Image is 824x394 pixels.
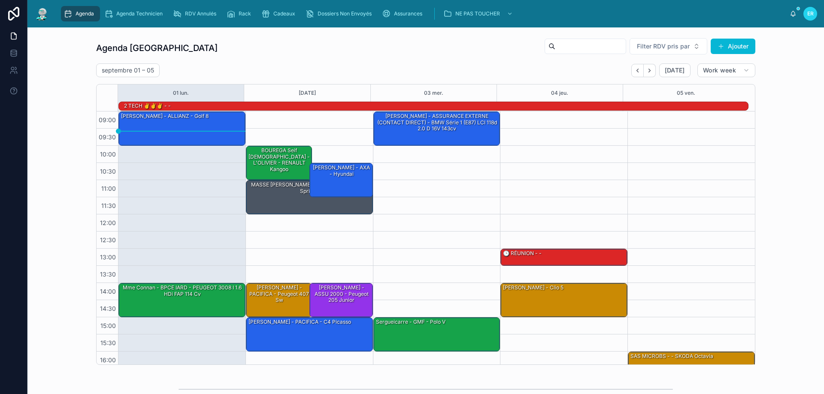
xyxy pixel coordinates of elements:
[98,219,118,226] span: 12:00
[551,84,568,102] button: 04 jeu.
[248,318,352,326] div: [PERSON_NAME] - PACIFICA - c4 picasso
[303,6,378,21] a: Dossiers Non Envoyés
[375,112,500,132] div: [PERSON_NAME] - ASSURANCE EXTERNE (CONTACT DIRECT) - BMW Série 1 (E87) LCI 118d 2.0 d 16V 143cv
[659,63,691,77] button: [DATE]
[502,284,564,292] div: [PERSON_NAME] - clio 5
[185,10,216,17] span: RDV Annulés
[502,250,542,257] div: 🕒 RÉUNION - -
[99,202,118,209] span: 11:30
[424,84,443,102] button: 03 mer.
[120,284,245,298] div: Mme Connan - BPCE IARD - PEUGEOT 3008 I 1.6 HDi FAP 114 cv
[98,305,118,312] span: 14:30
[224,6,257,21] a: Rack
[318,10,372,17] span: Dossiers Non Envoyés
[665,66,685,74] span: [DATE]
[455,10,500,17] span: NE PAS TOUCHER
[98,271,118,278] span: 13:30
[98,356,118,364] span: 16:00
[76,10,94,17] span: Agenda
[310,163,373,197] div: [PERSON_NAME] - AXA - hyundai
[311,164,372,178] div: [PERSON_NAME] - AXA - hyundai
[379,6,428,21] a: Assurances
[637,42,690,51] span: Filter RDV pris par
[61,6,100,21] a: Agenda
[246,283,312,317] div: [PERSON_NAME] - PACIFICA - Peugeot 407 sw
[98,253,118,261] span: 13:00
[96,42,218,54] h1: Agenda [GEOGRAPHIC_DATA]
[311,284,372,304] div: [PERSON_NAME] - ASSU 2000 - Peugeot 205 junior
[630,352,714,360] div: SAS MICROBS - - SKODA Octavia
[374,318,500,351] div: Sergueicarre - GMF - Polo V
[98,150,118,158] span: 10:00
[807,10,814,17] span: ER
[394,10,422,17] span: Assurances
[703,66,736,74] span: Work week
[99,185,118,192] span: 11:00
[644,64,656,77] button: Next
[501,249,627,265] div: 🕒 RÉUNION - -
[34,7,50,21] img: App logo
[246,318,373,351] div: [PERSON_NAME] - PACIFICA - c4 picasso
[375,318,446,326] div: Sergueicarre - GMF - Polo V
[299,84,316,102] button: [DATE]
[116,10,163,17] span: Agenda Technicien
[173,84,189,102] button: 01 lun.
[697,63,755,77] button: Work week
[248,284,311,304] div: [PERSON_NAME] - PACIFICA - Peugeot 407 sw
[501,283,627,317] div: [PERSON_NAME] - clio 5
[711,39,755,54] button: Ajouter
[259,6,301,21] a: Cadeaux
[97,116,118,123] span: 09:00
[123,102,172,110] div: 2 TECH ✌️✌️✌️ - -
[248,181,372,195] div: MASSE [PERSON_NAME] - ALLIANZ - Mercedes sprinter
[57,4,790,23] div: scrollable content
[374,112,500,145] div: [PERSON_NAME] - ASSURANCE EXTERNE (CONTACT DIRECT) - BMW Série 1 (E87) LCI 118d 2.0 d 16V 143cv
[239,10,251,17] span: Rack
[119,112,245,145] div: [PERSON_NAME] - ALLIANZ - Golf 8
[97,133,118,141] span: 09:30
[441,6,517,21] a: NE PAS TOUCHER
[310,283,373,317] div: [PERSON_NAME] - ASSU 2000 - Peugeot 205 junior
[98,168,118,175] span: 10:30
[102,66,154,75] h2: septembre 01 – 05
[98,288,118,295] span: 14:00
[631,64,644,77] button: Back
[273,10,295,17] span: Cadeaux
[630,38,707,54] button: Select Button
[98,236,118,244] span: 12:30
[119,283,245,317] div: Mme Connan - BPCE IARD - PEUGEOT 3008 I 1.6 HDi FAP 114 cv
[248,147,311,173] div: BOUREGA Seif [DEMOGRAPHIC_DATA] - L'OLIVIER - RENAULT Kangoo
[98,339,118,346] span: 15:30
[246,146,312,180] div: BOUREGA Seif [DEMOGRAPHIC_DATA] - L'OLIVIER - RENAULT Kangoo
[246,180,373,214] div: MASSE [PERSON_NAME] - ALLIANZ - Mercedes sprinter
[102,6,169,21] a: Agenda Technicien
[98,322,118,329] span: 15:00
[170,6,222,21] a: RDV Annulés
[120,112,209,120] div: [PERSON_NAME] - ALLIANZ - Golf 8
[677,84,695,102] button: 05 ven.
